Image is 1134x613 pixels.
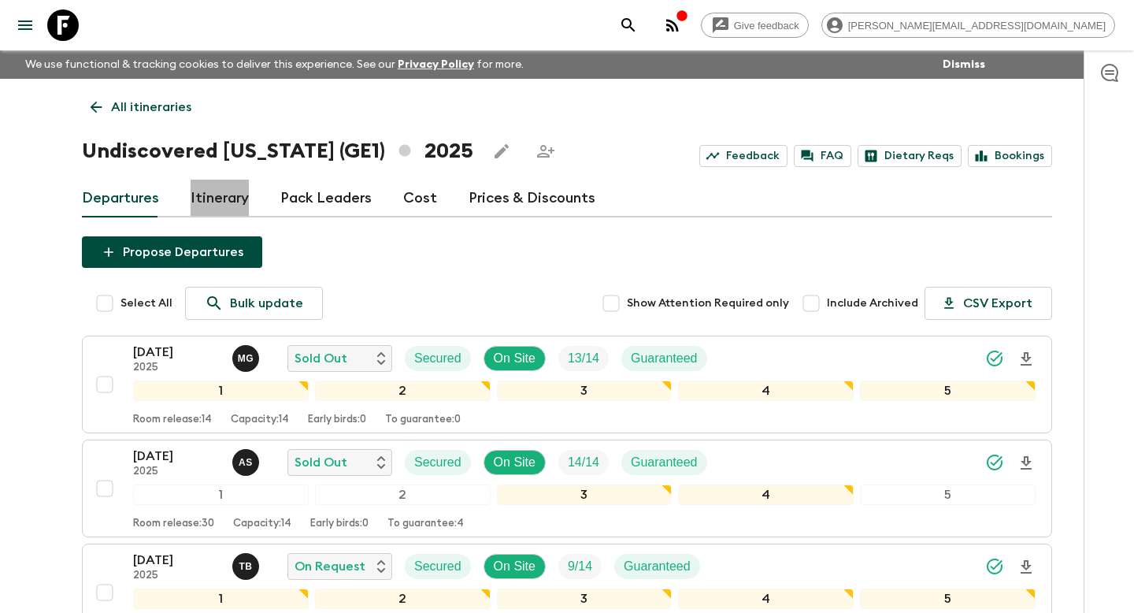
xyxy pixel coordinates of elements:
[678,589,854,609] div: 4
[414,557,461,576] p: Secured
[191,180,249,217] a: Itinerary
[295,349,347,368] p: Sold Out
[82,91,200,123] a: All itineraries
[185,287,323,320] a: Bulk update
[414,349,461,368] p: Secured
[568,349,599,368] p: 13 / 14
[82,236,262,268] button: Propose Departures
[232,454,262,466] span: Ana Sikharulidze
[82,180,159,217] a: Departures
[133,414,212,426] p: Room release: 14
[699,145,787,167] a: Feedback
[387,518,464,530] p: To guarantee: 4
[120,295,172,311] span: Select All
[497,485,673,505] div: 3
[494,349,535,368] p: On Site
[968,145,1052,167] a: Bookings
[414,453,461,472] p: Secured
[133,362,220,374] p: 2025
[985,349,1004,368] svg: Synced Successfully
[295,453,347,472] p: Sold Out
[631,349,698,368] p: Guaranteed
[530,136,561,167] span: Share this itinerary
[315,381,491,401] div: 2
[1017,558,1036,577] svg: Download Onboarding
[230,294,303,313] p: Bulk update
[494,557,535,576] p: On Site
[133,589,309,609] div: 1
[1017,454,1036,473] svg: Download Onboarding
[794,145,851,167] a: FAQ
[497,589,673,609] div: 3
[239,560,252,573] p: T B
[701,13,809,38] a: Give feedback
[310,518,369,530] p: Early birds: 0
[678,485,854,505] div: 4
[939,54,989,76] button: Dismiss
[860,485,1036,505] div: 5
[82,136,473,167] h1: Undiscovered [US_STATE] (GE1) 2025
[558,554,602,579] div: Trip Fill
[558,450,609,475] div: Trip Fill
[985,557,1004,576] svg: Synced Successfully
[860,589,1036,609] div: 5
[232,345,262,372] button: MG
[398,59,474,70] a: Privacy Policy
[280,180,372,217] a: Pack Leaders
[568,453,599,472] p: 14 / 14
[233,518,291,530] p: Capacity: 14
[678,381,854,401] div: 4
[133,570,220,582] p: 2025
[484,554,546,579] div: On Site
[232,449,262,476] button: AS
[315,589,491,609] div: 2
[405,450,471,475] div: Secured
[295,557,365,576] p: On Request
[839,20,1114,32] span: [PERSON_NAME][EMAIL_ADDRESS][DOMAIN_NAME]
[239,456,253,469] p: A S
[111,98,191,117] p: All itineraries
[925,287,1052,320] button: CSV Export
[1017,350,1036,369] svg: Download Onboarding
[308,414,366,426] p: Early birds: 0
[231,414,289,426] p: Capacity: 14
[497,381,673,401] div: 3
[568,557,592,576] p: 9 / 14
[133,343,220,362] p: [DATE]
[133,466,220,478] p: 2025
[860,381,1036,401] div: 5
[405,346,471,371] div: Secured
[405,554,471,579] div: Secured
[627,295,789,311] span: Show Attention Required only
[133,518,214,530] p: Room release: 30
[821,13,1115,38] div: [PERSON_NAME][EMAIL_ADDRESS][DOMAIN_NAME]
[238,352,254,365] p: M G
[827,295,918,311] span: Include Archived
[403,180,437,217] a: Cost
[858,145,962,167] a: Dietary Reqs
[613,9,644,41] button: search adventures
[631,453,698,472] p: Guaranteed
[133,485,309,505] div: 1
[385,414,461,426] p: To guarantee: 0
[558,346,609,371] div: Trip Fill
[133,447,220,466] p: [DATE]
[315,485,491,505] div: 2
[486,136,517,167] button: Edit this itinerary
[82,336,1052,433] button: [DATE]2025Mariam GabichvadzeSold OutSecuredOn SiteTrip FillGuaranteed12345Room release:14Capacity...
[985,453,1004,472] svg: Synced Successfully
[624,557,691,576] p: Guaranteed
[19,50,530,79] p: We use functional & tracking cookies to deliver this experience. See our for more.
[9,9,41,41] button: menu
[133,551,220,570] p: [DATE]
[484,450,546,475] div: On Site
[133,381,309,401] div: 1
[494,453,535,472] p: On Site
[232,350,262,362] span: Mariam Gabichvadze
[469,180,595,217] a: Prices & Discounts
[232,553,262,580] button: TB
[232,558,262,570] span: Tamar Bulbulashvili
[484,346,546,371] div: On Site
[725,20,808,32] span: Give feedback
[82,440,1052,537] button: [DATE]2025Ana SikharulidzeSold OutSecuredOn SiteTrip FillGuaranteed12345Room release:30Capacity:1...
